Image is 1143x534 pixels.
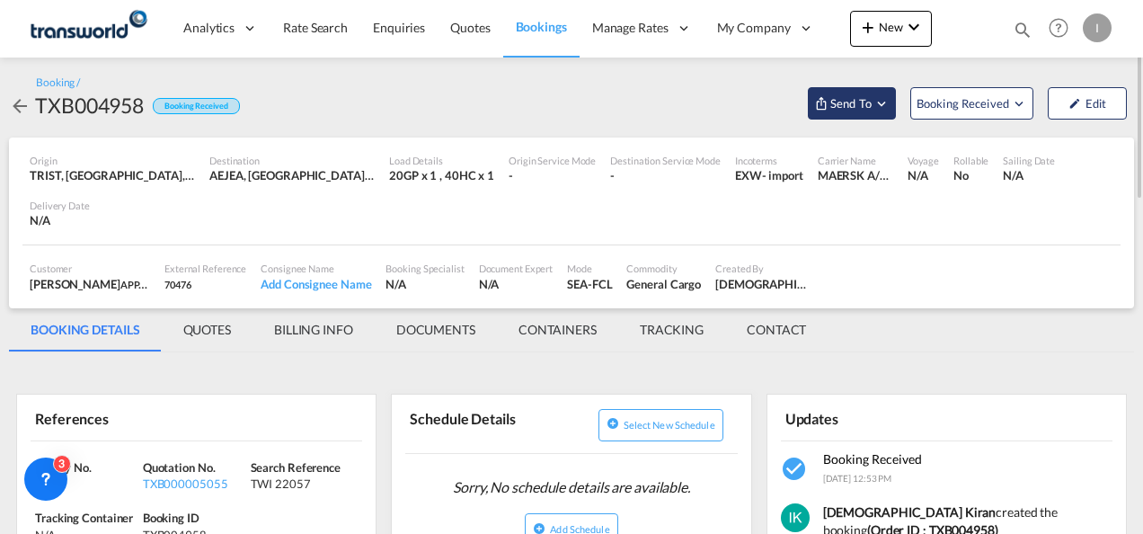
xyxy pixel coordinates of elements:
[626,276,701,292] div: General Cargo
[818,154,893,167] div: Carrier Name
[598,409,723,441] button: icon-plus-circleSelect new schedule
[516,19,567,34] span: Bookings
[261,262,371,275] div: Consignee Name
[818,167,893,183] div: MAERSK A/S / TDWC-DUBAI
[1083,13,1112,42] div: I
[1013,20,1032,47] div: icon-magnify
[30,212,90,228] div: N/A
[450,20,490,35] span: Quotes
[27,8,148,49] img: f753ae806dec11f0841701cdfdf085c0.png
[143,460,216,475] span: Quotation No.
[120,277,190,291] span: APPAREL FZCO
[781,503,810,532] img: Wuf8wAAAAGSURBVAMAQP4pWyrTeh4AAAAASUVORK5CYII=
[261,276,371,292] div: Add Consignee Name
[903,16,925,38] md-icon: icon-chevron-down
[18,18,312,37] body: Editor, editor2
[251,460,341,475] span: Search Reference
[953,154,988,167] div: Rollable
[385,262,464,275] div: Booking Specialist
[953,167,988,183] div: No
[30,262,150,275] div: Customer
[715,262,809,275] div: Created By
[9,308,162,352] md-tab-item: BOOKING DETAILS
[781,455,810,484] md-icon: icon-checkbox-marked-circle
[610,154,721,167] div: Destination Service Mode
[405,402,568,446] div: Schedule Details
[209,167,375,183] div: AEJEA, Jebel Ali, United Arab Emirates, Middle East, Middle East
[715,276,809,292] div: Irishi Kiran
[1003,154,1055,167] div: Sailing Date
[567,276,612,292] div: SEA-FCL
[626,262,701,275] div: Commodity
[762,167,803,183] div: - import
[850,11,932,47] button: icon-plus 400-fgNewicon-chevron-down
[735,167,762,183] div: EXW
[610,167,721,183] div: -
[9,95,31,117] md-icon: icon-arrow-left
[389,154,494,167] div: Load Details
[446,470,697,504] span: Sorry, No schedule details are available.
[717,19,791,37] span: My Company
[373,20,425,35] span: Enquiries
[35,476,138,492] div: N/A
[9,91,35,120] div: icon-arrow-left
[1048,87,1127,120] button: icon-pencilEdit
[35,511,133,525] span: Tracking Container
[725,308,828,352] md-tab-item: CONTACT
[624,419,715,431] span: Select new schedule
[389,167,494,183] div: 20GP x 1 , 40HC x 1
[375,308,497,352] md-tab-item: DOCUMENTS
[497,308,618,352] md-tab-item: CONTAINERS
[35,460,92,475] span: Inquiry No.
[143,511,199,525] span: Booking ID
[30,154,195,167] div: Origin
[917,94,1011,112] span: Booking Received
[30,199,90,212] div: Delivery Date
[1003,167,1055,183] div: N/A
[251,476,354,492] div: TWI 22057
[30,167,195,183] div: TRIST, Istanbul, Türkiye, South West Asia, Asia Pacific
[162,308,253,352] md-tab-item: QUOTES
[607,417,619,430] md-icon: icon-plus-circle
[385,276,464,292] div: N/A
[910,87,1033,120] button: Open demo menu
[1068,97,1081,110] md-icon: icon-pencil
[828,94,873,112] span: Send To
[808,87,896,120] button: Open demo menu
[567,262,612,275] div: Mode
[1043,13,1083,45] div: Help
[9,308,828,352] md-pagination-wrapper: Use the left and right arrow keys to navigate between tabs
[479,262,554,275] div: Document Expert
[35,91,144,120] div: TXB004958
[618,308,725,352] md-tab-item: TRACKING
[908,154,939,167] div: Voyage
[509,154,596,167] div: Origin Service Mode
[823,473,892,484] span: [DATE] 12:53 PM
[735,154,803,167] div: Incoterms
[36,76,80,91] div: Booking /
[164,279,191,290] span: 70476
[209,154,375,167] div: Destination
[31,402,193,433] div: References
[1043,13,1074,43] span: Help
[509,167,596,183] div: -
[592,19,669,37] span: Manage Rates
[143,476,246,492] div: TXB000005055
[253,308,375,352] md-tab-item: BILLING INFO
[283,20,348,35] span: Rate Search
[183,19,235,37] span: Analytics
[857,16,879,38] md-icon: icon-plus 400-fg
[164,262,246,275] div: External Reference
[781,402,944,433] div: Updates
[823,504,997,520] b: [DEMOGRAPHIC_DATA] Kiran
[30,276,150,292] div: [PERSON_NAME]
[857,20,925,34] span: New
[479,276,554,292] div: N/A
[153,98,239,115] div: Booking Received
[823,451,922,467] span: Booking Received
[1013,20,1032,40] md-icon: icon-magnify
[908,167,939,183] div: N/A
